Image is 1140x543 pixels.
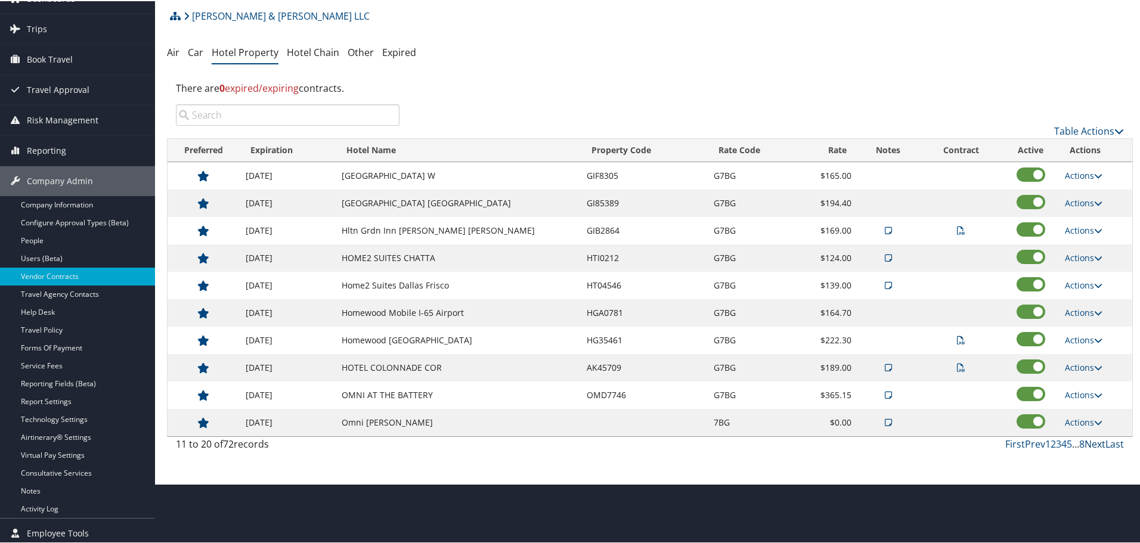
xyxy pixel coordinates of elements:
td: HGA0781 [581,298,708,325]
td: $164.70 [802,298,857,325]
span: Company Admin [27,165,93,195]
a: 4 [1061,436,1067,449]
td: Home2 Suites Dallas Frisco [336,271,581,298]
th: Property Code: activate to sort column ascending [581,138,708,161]
a: Car [188,45,203,58]
td: 7BG [708,408,802,435]
td: [DATE] [240,243,336,271]
span: Trips [27,13,47,43]
a: Hotel Chain [287,45,339,58]
td: [DATE] [240,325,336,353]
a: First [1005,436,1025,449]
span: expired/expiring [219,80,299,94]
th: Preferred: activate to sort column ascending [168,138,240,161]
strong: 0 [219,80,225,94]
th: Hotel Name: activate to sort column ascending [336,138,581,161]
th: Active: activate to sort column ascending [1003,138,1059,161]
a: Actions [1065,251,1102,262]
td: [DATE] [240,216,336,243]
a: Actions [1065,333,1102,345]
input: Search [176,103,399,125]
td: G7BG [708,243,802,271]
th: Expiration: activate to sort column ascending [240,138,336,161]
td: [DATE] [240,408,336,435]
div: 11 to 20 of records [176,436,399,456]
td: [DATE] [240,380,336,408]
td: HT04546 [581,271,708,298]
td: [DATE] [240,271,336,298]
a: Last [1105,436,1124,449]
td: [GEOGRAPHIC_DATA] W [336,161,581,188]
td: AK45709 [581,353,708,380]
span: Risk Management [27,104,98,134]
td: $124.00 [802,243,857,271]
td: $189.00 [802,353,857,380]
div: There are contracts. [167,71,1133,103]
td: Homewood [GEOGRAPHIC_DATA] [336,325,581,353]
a: Actions [1065,278,1102,290]
a: 5 [1067,436,1072,449]
td: G7BG [708,161,802,188]
td: $365.15 [802,380,857,408]
td: [DATE] [240,298,336,325]
th: Notes: activate to sort column ascending [857,138,919,161]
span: 72 [223,436,234,449]
a: Actions [1065,196,1102,207]
a: Actions [1065,361,1102,372]
a: Actions [1065,224,1102,235]
td: G7BG [708,353,802,380]
td: OMNI AT THE BATTERY [336,380,581,408]
a: Prev [1025,436,1045,449]
td: Homewood Mobile I-65 Airport [336,298,581,325]
a: Actions [1065,169,1102,180]
td: $222.30 [802,325,857,353]
th: Actions [1059,138,1132,161]
td: G7BG [708,216,802,243]
a: Actions [1065,306,1102,317]
td: $194.40 [802,188,857,216]
span: Travel Approval [27,74,89,104]
a: 1 [1045,436,1051,449]
td: [GEOGRAPHIC_DATA] [GEOGRAPHIC_DATA] [336,188,581,216]
td: G7BG [708,380,802,408]
td: Hltn Grdn Inn [PERSON_NAME] [PERSON_NAME] [336,216,581,243]
a: 2 [1051,436,1056,449]
a: 3 [1056,436,1061,449]
td: $0.00 [802,408,857,435]
td: G7BG [708,325,802,353]
td: [DATE] [240,161,336,188]
td: OMD7746 [581,380,708,408]
a: Actions [1065,388,1102,399]
td: Omni [PERSON_NAME] [336,408,581,435]
td: $165.00 [802,161,857,188]
td: HTI0212 [581,243,708,271]
td: HG35461 [581,325,708,353]
td: $139.00 [802,271,857,298]
td: [DATE] [240,188,336,216]
td: [DATE] [240,353,336,380]
td: HOME2 SUITES CHATTA [336,243,581,271]
a: Table Actions [1054,123,1124,136]
span: Reporting [27,135,66,165]
span: … [1072,436,1079,449]
td: GIB2864 [581,216,708,243]
a: Air [167,45,179,58]
td: GI85389 [581,188,708,216]
a: [PERSON_NAME] & [PERSON_NAME] LLC [184,3,370,27]
span: Book Travel [27,44,73,73]
td: G7BG [708,271,802,298]
a: Hotel Property [212,45,278,58]
td: G7BG [708,188,802,216]
th: Contract: activate to sort column ascending [919,138,1003,161]
th: Rate Code: activate to sort column ascending [708,138,802,161]
td: $169.00 [802,216,857,243]
a: Actions [1065,415,1102,427]
td: G7BG [708,298,802,325]
a: Expired [382,45,416,58]
a: Next [1085,436,1105,449]
a: 8 [1079,436,1085,449]
td: GIF8305 [581,161,708,188]
a: Other [348,45,374,58]
th: Rate: activate to sort column ascending [802,138,857,161]
td: HOTEL COLONNADE COR [336,353,581,380]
